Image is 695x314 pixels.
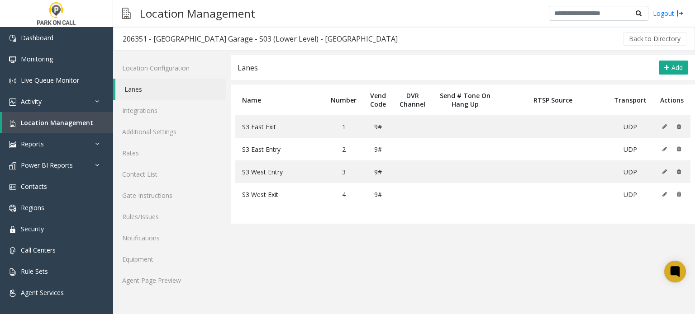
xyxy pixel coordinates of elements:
button: Back to Directory [623,32,686,46]
img: 'icon' [9,98,16,106]
span: Rule Sets [21,267,48,276]
a: Equipment [113,248,226,270]
span: Agent Services [21,288,64,297]
a: Rules/Issues [113,206,226,227]
a: Gate Instructions [113,185,226,206]
a: Notifications [113,227,226,248]
img: 'icon' [9,56,16,63]
a: Integrations [113,100,226,121]
span: Add [671,63,683,72]
img: 'icon' [9,141,16,148]
img: 'icon' [9,183,16,191]
td: 3 [324,160,363,183]
img: 'icon' [9,205,16,212]
td: UDP [607,160,653,183]
img: 'icon' [9,162,16,169]
th: Name [235,84,324,115]
th: RTSP Source [498,84,607,115]
span: Dashboard [21,33,53,42]
td: UDP [607,138,653,160]
span: Call Centers [21,246,56,254]
td: 9# [363,138,393,160]
td: UDP [607,183,653,206]
span: Regions [21,203,44,212]
span: Contacts [21,182,47,191]
span: Power BI Reports [21,161,73,169]
a: Contact List [113,164,226,185]
th: Actions [653,84,690,115]
a: Additional Settings [113,121,226,142]
a: Lanes [115,79,226,100]
span: S3 West Exit [242,190,278,199]
h3: Location Management [135,2,260,24]
button: Add [659,61,688,75]
td: 9# [363,115,393,138]
span: Reports [21,140,44,148]
img: 'icon' [9,290,16,297]
td: 4 [324,183,363,206]
span: S3 West Entry [242,168,283,176]
td: UDP [607,115,653,138]
a: Location Management [2,112,113,133]
td: 1 [324,115,363,138]
div: 206351 - [GEOGRAPHIC_DATA] Garage - S03 (Lower Level) - [GEOGRAPHIC_DATA] [123,33,398,45]
td: 2 [324,138,363,160]
span: S3 East Entry [242,145,281,154]
th: DVR Channel [393,84,432,115]
a: Rates [113,142,226,164]
span: Location Management [21,118,93,127]
th: Vend Code [363,84,393,115]
span: Security [21,225,44,233]
span: Monitoring [21,55,53,63]
img: 'icon' [9,77,16,84]
img: 'icon' [9,120,16,127]
th: Send # Tone On Hang Up [432,84,498,115]
th: Number [324,84,363,115]
th: Transport [607,84,653,115]
span: Live Queue Monitor [21,76,79,84]
img: 'icon' [9,247,16,254]
a: Agent Page Preview [113,270,226,291]
a: Logout [653,9,684,18]
span: Activity [21,97,42,106]
img: 'icon' [9,35,16,42]
img: 'icon' [9,226,16,233]
img: logout [676,9,684,18]
td: 9# [363,160,393,183]
img: 'icon' [9,268,16,276]
a: Location Configuration [113,57,226,79]
span: S3 East Exit [242,122,276,131]
div: Lanes [238,62,258,74]
td: 9# [363,183,393,206]
img: pageIcon [122,2,131,24]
